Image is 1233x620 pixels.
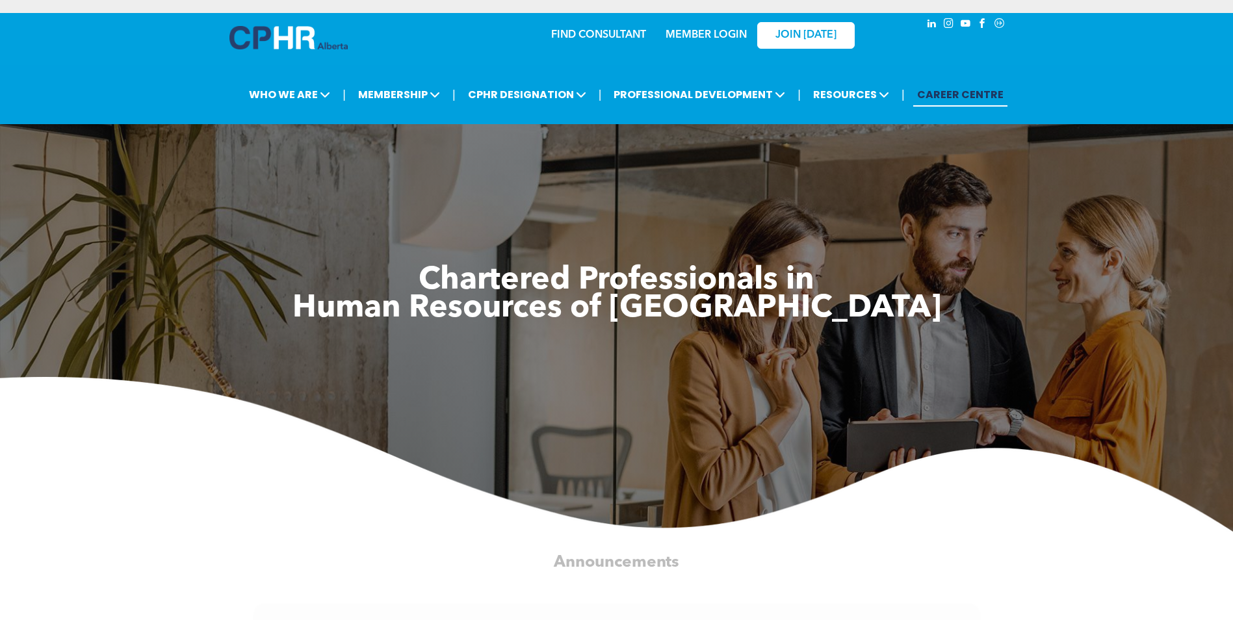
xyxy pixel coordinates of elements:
a: linkedin [925,16,939,34]
span: Human Resources of [GEOGRAPHIC_DATA] [292,293,941,324]
span: MEMBERSHIP [354,83,444,107]
span: PROFESSIONAL DEVELOPMENT [610,83,789,107]
img: A blue and white logo for cp alberta [229,26,348,49]
li: | [798,81,801,108]
a: MEMBER LOGIN [666,30,747,40]
a: JOIN [DATE] [757,22,855,49]
a: instagram [942,16,956,34]
a: facebook [976,16,990,34]
span: WHO WE ARE [245,83,334,107]
a: Social network [993,16,1007,34]
span: Announcements [554,554,679,570]
span: JOIN [DATE] [775,29,837,42]
li: | [452,81,456,108]
a: FIND CONSULTANT [551,30,646,40]
span: Chartered Professionals in [419,265,814,296]
span: CPHR DESIGNATION [464,83,590,107]
span: RESOURCES [809,83,893,107]
a: CAREER CENTRE [913,83,1007,107]
li: | [343,81,346,108]
li: | [902,81,905,108]
li: | [599,81,602,108]
a: youtube [959,16,973,34]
